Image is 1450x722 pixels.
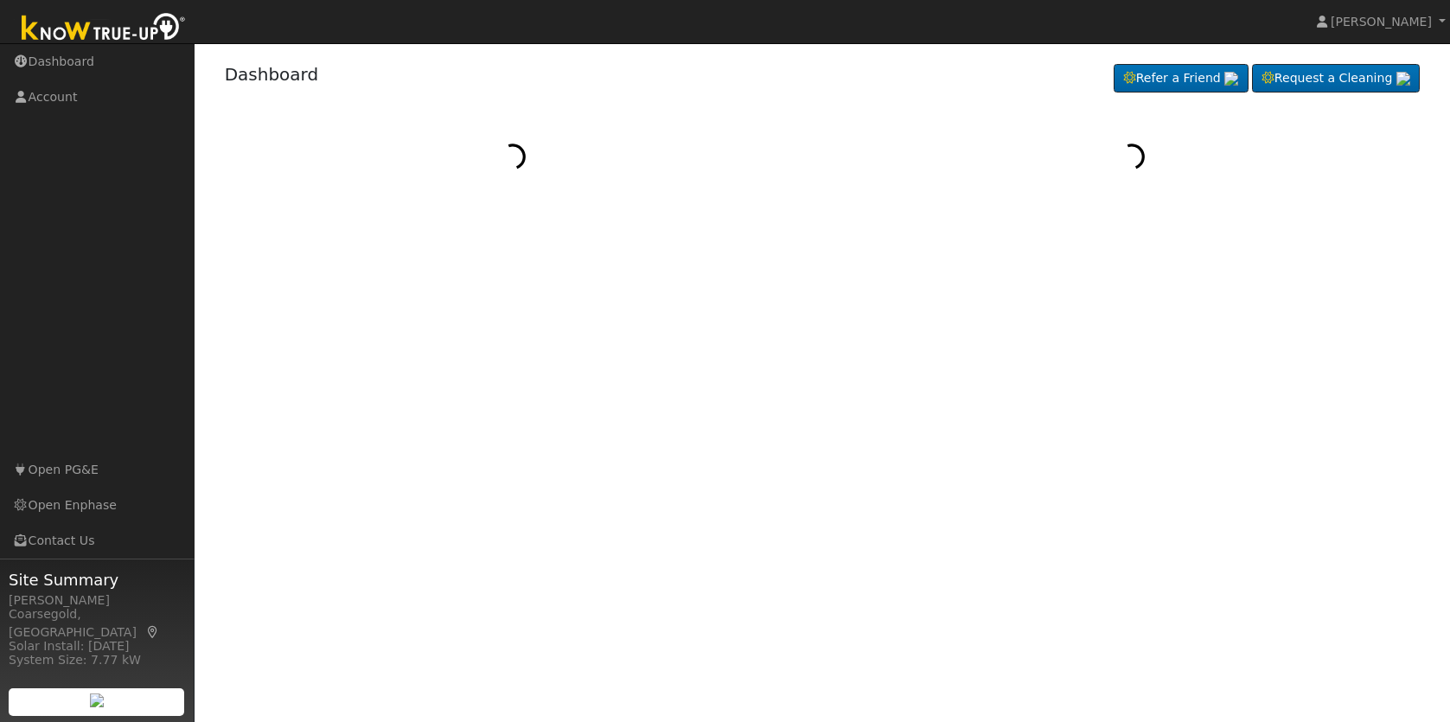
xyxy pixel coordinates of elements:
[1252,64,1420,93] a: Request a Cleaning
[13,10,195,48] img: Know True-Up
[9,605,185,642] div: Coarsegold, [GEOGRAPHIC_DATA]
[1114,64,1249,93] a: Refer a Friend
[9,591,185,610] div: [PERSON_NAME]
[9,651,185,669] div: System Size: 7.77 kW
[1396,72,1410,86] img: retrieve
[1331,15,1432,29] span: [PERSON_NAME]
[90,693,104,707] img: retrieve
[1224,72,1238,86] img: retrieve
[9,637,185,655] div: Solar Install: [DATE]
[9,568,185,591] span: Site Summary
[225,64,319,85] a: Dashboard
[145,625,161,639] a: Map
